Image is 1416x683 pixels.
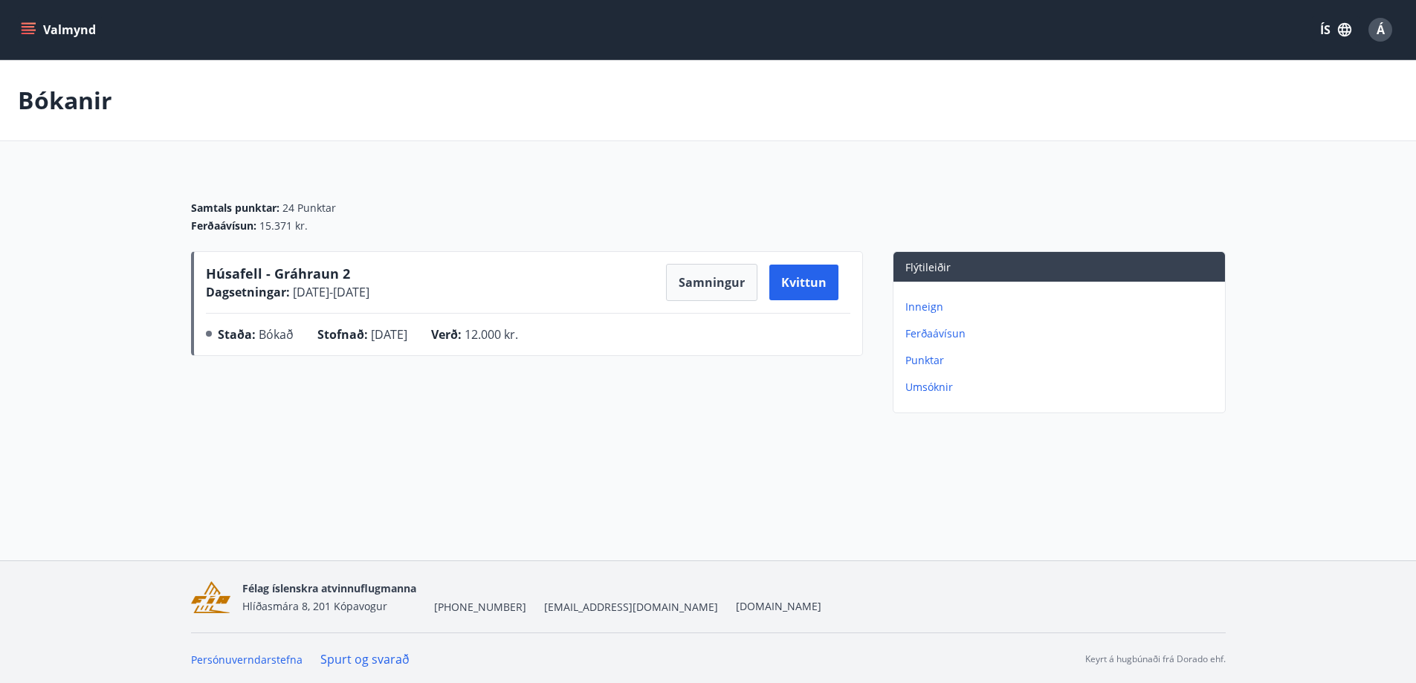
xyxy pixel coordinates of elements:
span: Flýtileiðir [905,260,951,274]
span: Staða : [218,326,256,343]
p: Ferðaávísun [905,326,1219,341]
p: Umsóknir [905,380,1219,395]
span: Samtals punktar : [191,201,279,216]
button: Á [1362,12,1398,48]
button: menu [18,16,102,43]
span: Ferðaávísun : [191,219,256,233]
span: Félag íslenskra atvinnuflugmanna [242,581,416,595]
span: 24 Punktar [282,201,336,216]
a: Spurt og svarað [320,651,410,667]
span: Á [1377,22,1385,38]
p: Punktar [905,353,1219,368]
span: Hlíðasmára 8, 201 Kópavogur [242,599,387,613]
p: Keyrt á hugbúnaði frá Dorado ehf. [1085,653,1226,666]
a: Persónuverndarstefna [191,653,303,667]
button: Samningur [666,264,757,301]
a: [DOMAIN_NAME] [736,599,821,613]
span: 15.371 kr. [259,219,308,233]
span: Dagsetningar : [206,284,290,300]
button: ÍS [1312,16,1360,43]
span: 12.000 kr. [465,326,518,343]
span: [DATE] - [DATE] [290,284,369,300]
span: Verð : [431,326,462,343]
span: [EMAIL_ADDRESS][DOMAIN_NAME] [544,600,718,615]
span: [DATE] [371,326,407,343]
p: Inneign [905,300,1219,314]
p: Bókanir [18,84,112,117]
span: Bókað [259,326,294,343]
button: Kvittun [769,265,838,300]
span: [PHONE_NUMBER] [434,600,526,615]
span: Stofnað : [317,326,368,343]
span: Húsafell - Gráhraun 2 [206,265,350,282]
img: FGYwLRsDkrbKU9IF3wjeuKl1ApL8nCcSRU6gK6qq.png [191,581,231,613]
